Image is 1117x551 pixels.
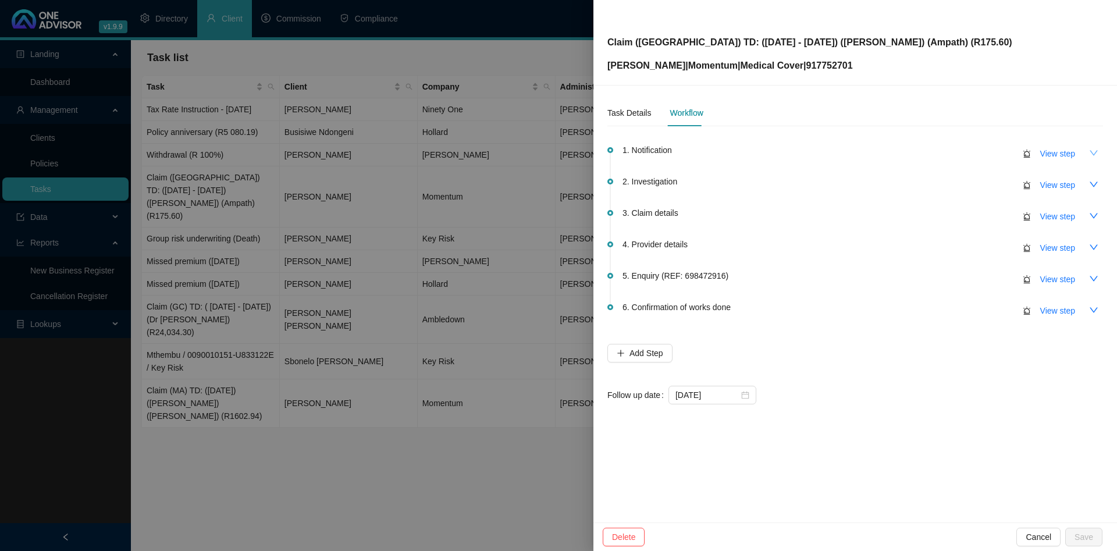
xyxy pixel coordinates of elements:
span: View step [1040,147,1075,160]
span: 2. Investigation [622,175,677,188]
span: Add Step [629,347,663,360]
span: Delete [612,531,635,543]
button: Cancel [1016,528,1061,546]
div: Task Details [607,106,651,119]
span: alert [1023,212,1031,221]
button: Save [1065,528,1102,546]
p: [PERSON_NAME] | | | 917752701 [607,59,1012,73]
button: View step [1031,270,1084,289]
span: alert [1023,275,1031,283]
span: 3. Claim details [622,207,678,219]
span: Medical Cover [741,61,803,70]
p: Claim ([GEOGRAPHIC_DATA]) TD: ([DATE] - [DATE]) ([PERSON_NAME]) (Ampath) (R175.60) [607,35,1012,49]
span: View step [1040,304,1075,317]
span: down [1089,243,1098,252]
span: alert [1023,307,1031,315]
span: Cancel [1026,531,1051,543]
button: View step [1031,144,1084,163]
div: Workflow [670,106,703,119]
span: down [1089,274,1098,283]
span: 4. Provider details [622,238,688,251]
span: View step [1040,273,1075,286]
button: View step [1031,207,1084,226]
button: View step [1031,239,1084,257]
button: Add Step [607,344,673,362]
span: alert [1023,181,1031,189]
span: down [1089,211,1098,221]
span: 6. Confirmation of works done [622,301,731,314]
span: down [1089,148,1098,158]
button: Delete [603,528,645,546]
input: Select date [675,389,739,401]
span: Momentum [688,61,738,70]
button: View step [1031,176,1084,194]
span: alert [1023,244,1031,252]
span: plus [617,349,625,357]
span: down [1089,305,1098,315]
span: View step [1040,179,1075,191]
span: View step [1040,241,1075,254]
button: View step [1031,301,1084,320]
span: 1. Notification [622,144,672,157]
span: View step [1040,210,1075,223]
span: down [1089,180,1098,189]
span: alert [1023,150,1031,158]
span: 5. Enquiry (REF: 698472916) [622,269,728,282]
label: Follow up date [607,386,668,404]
